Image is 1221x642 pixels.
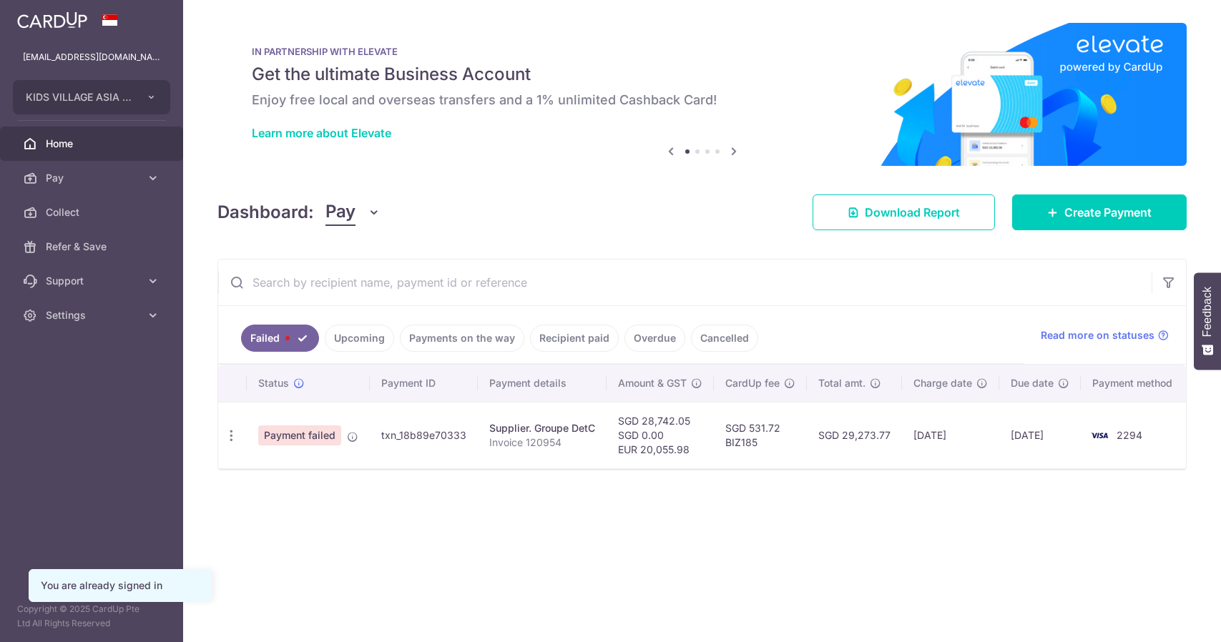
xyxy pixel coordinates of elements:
[725,376,780,390] span: CardUp fee
[818,376,866,390] span: Total amt.
[1064,204,1152,221] span: Create Payment
[41,578,200,593] div: You are already signed in
[217,199,314,225] h4: Dashboard:
[23,50,160,64] p: [EMAIL_ADDRESS][DOMAIN_NAME]
[1085,427,1114,444] img: Bank Card
[478,365,607,402] th: Payment details
[252,126,391,140] a: Learn more about Elevate
[1012,194,1187,230] a: Create Payment
[530,325,619,352] a: Recipient paid
[865,204,960,221] span: Download Report
[607,402,714,468] td: SGD 28,742.05 SGD 0.00 EUR 20,055.98
[370,402,478,468] td: txn_18b89e70333
[252,92,1152,109] h6: Enjoy free local and overseas transfers and a 1% unlimited Cashback Card!
[1117,429,1142,441] span: 2294
[17,11,87,29] img: CardUp
[325,199,381,226] button: Pay
[241,325,319,352] a: Failed
[258,425,341,445] span: Payment failed
[624,325,685,352] a: Overdue
[813,194,995,230] a: Download Report
[1041,328,1154,342] span: Read more on statuses
[489,435,595,450] p: Invoice 120954
[46,137,140,151] span: Home
[26,90,132,104] span: KIDS VILLAGE ASIA PTE. LTD.
[489,421,595,435] div: Supplier. Groupe DetC
[1081,365,1190,402] th: Payment method
[46,239,140,254] span: Refer & Save
[325,325,394,352] a: Upcoming
[252,63,1152,86] h5: Get the ultimate Business Account
[999,402,1081,468] td: [DATE]
[370,365,478,402] th: Payment ID
[46,274,140,288] span: Support
[217,23,1187,166] img: Renovation banner
[913,376,972,390] span: Charge date
[1041,328,1169,342] a: Read more on statuses
[1011,376,1054,390] span: Due date
[252,46,1152,57] p: IN PARTNERSHIP WITH ELEVATE
[1201,287,1214,337] span: Feedback
[714,402,807,468] td: SGD 531.72 BIZ185
[46,308,140,322] span: Settings
[46,171,140,185] span: Pay
[258,376,289,390] span: Status
[1194,272,1221,370] button: Feedback - Show survey
[325,199,355,226] span: Pay
[13,80,170,114] button: KIDS VILLAGE ASIA PTE. LTD.
[691,325,758,352] a: Cancelled
[902,402,999,468] td: [DATE]
[218,260,1152,305] input: Search by recipient name, payment id or reference
[807,402,902,468] td: SGD 29,273.77
[618,376,687,390] span: Amount & GST
[400,325,524,352] a: Payments on the way
[46,205,140,219] span: Collect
